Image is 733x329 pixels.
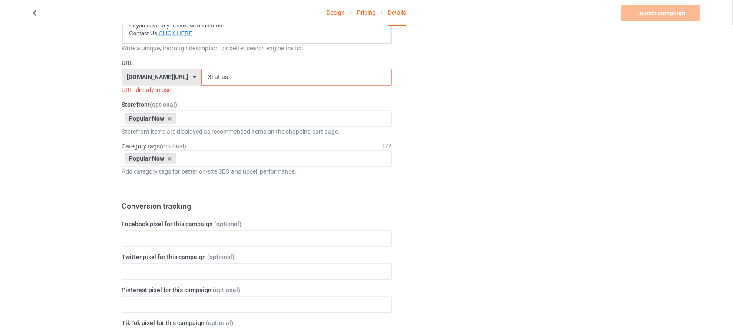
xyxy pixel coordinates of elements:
[122,167,392,176] div: Add category tags for better on-site SEO and upsell performance.
[206,320,234,327] span: (optional)
[122,253,392,262] label: Twitter pixel for this campaign
[127,74,188,80] div: [DOMAIN_NAME][URL]
[122,59,392,67] label: URL
[158,30,192,36] a: CLICK HERE
[160,143,187,150] span: (optional)
[129,30,385,38] p: Contact Us:
[122,100,392,109] label: Storefront
[208,254,235,261] span: (optional)
[125,113,177,124] div: Popular Now
[357,0,376,25] a: Pricing
[125,153,177,164] div: Popular Now
[122,220,392,229] label: Facebook pixel for this campaign
[388,0,406,26] div: Details
[150,101,178,108] span: (optional)
[215,221,242,228] span: (optional)
[122,286,392,295] label: Pinterest pixel for this campaign
[122,142,187,151] label: Category tags
[122,44,392,53] div: Write a unique, thorough description for better search engine traffic.
[213,287,241,294] span: (optional)
[382,142,392,151] div: 1 / 6
[129,22,385,30] p: If you have any trouble with the order:
[122,127,392,136] div: Storefront items are displayed as recommended items on the shopping cart page.
[122,319,392,328] label: TikTok pixel for this campaign
[327,0,345,25] a: Design
[122,86,392,94] div: URL already in use
[122,201,392,211] h3: Conversion tracking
